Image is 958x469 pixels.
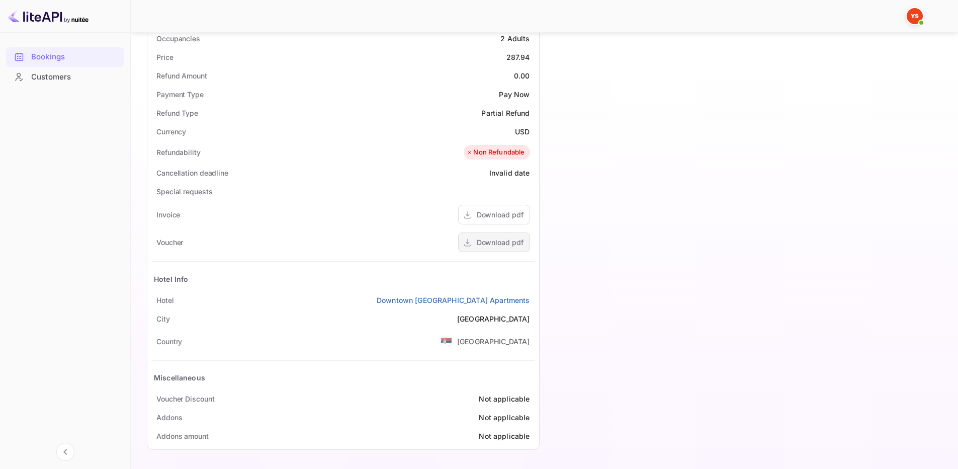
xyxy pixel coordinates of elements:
[31,71,119,83] div: Customers
[515,126,530,137] div: USD
[156,147,201,158] div: Refundability
[156,209,180,220] div: Invoice
[31,51,119,63] div: Bookings
[56,443,74,461] button: Collapse navigation
[156,33,200,44] div: Occupancies
[477,237,524,248] div: Download pdf
[457,314,530,324] div: [GEOGRAPHIC_DATA]
[156,168,228,178] div: Cancellation deadline
[441,332,452,350] span: United States
[156,394,214,404] div: Voucher Discount
[479,412,530,423] div: Not applicable
[6,67,124,87] div: Customers
[156,295,174,305] div: Hotel
[466,147,525,158] div: Non Refundable
[499,89,530,100] div: Pay Now
[156,89,204,100] div: Payment Type
[156,186,212,197] div: Special requests
[481,108,530,118] div: Partial Refund
[514,70,530,81] div: 0.00
[477,209,524,220] div: Download pdf
[479,394,530,404] div: Not applicable
[154,372,205,383] div: Miscellaneous
[156,431,209,441] div: Addons amount
[506,52,530,62] div: 287.94
[479,431,530,441] div: Not applicable
[156,237,183,248] div: Voucher
[377,295,530,305] a: Downtown [GEOGRAPHIC_DATA] Apartments
[457,336,530,347] div: [GEOGRAPHIC_DATA]
[156,412,182,423] div: Addons
[500,33,530,44] div: 2 Adults
[8,8,89,24] img: LiteAPI logo
[6,47,124,67] div: Bookings
[6,47,124,66] a: Bookings
[907,8,923,24] img: Yandex Support
[154,274,189,284] div: Hotel Info
[156,70,207,81] div: Refund Amount
[156,126,186,137] div: Currency
[6,67,124,86] a: Customers
[156,336,182,347] div: Country
[489,168,530,178] div: Invalid date
[156,108,198,118] div: Refund Type
[156,314,170,324] div: City
[156,52,173,62] div: Price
